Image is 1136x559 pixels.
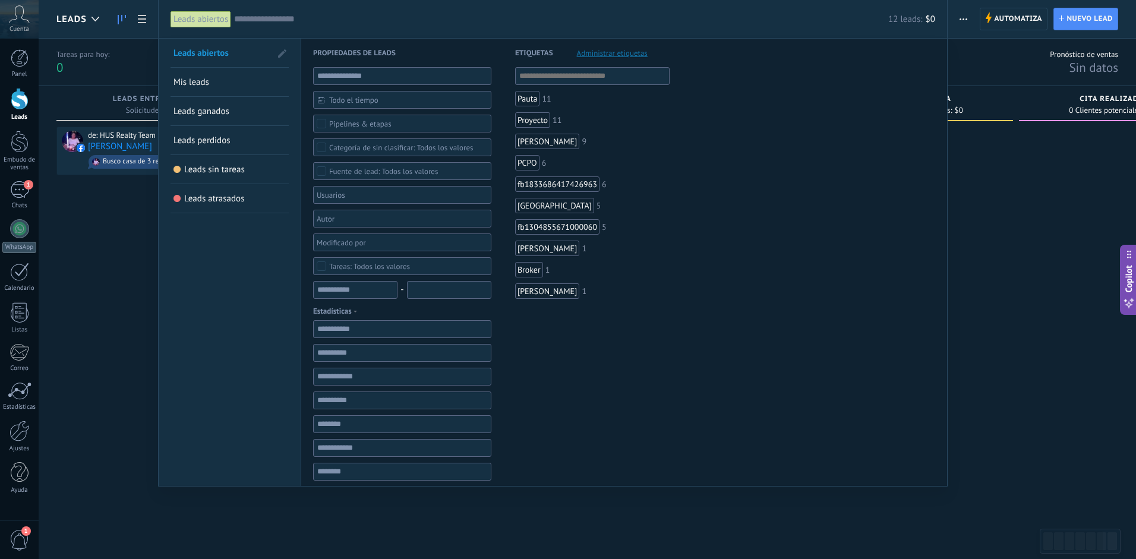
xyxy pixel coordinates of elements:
[602,223,607,231] div: 5
[2,285,37,292] div: Calendario
[2,487,37,494] div: Ayuda
[888,14,922,25] span: 12 leads:
[2,403,37,411] div: Estadísticas
[2,326,37,334] div: Listas
[171,126,289,155] li: Leads perdidos
[542,94,551,103] div: 11
[184,193,245,204] span: Leads atrasados
[171,68,289,97] li: Mis leads
[926,14,935,25] span: $0
[173,184,286,213] a: Leads atrasados
[542,159,547,167] div: 6
[173,68,286,96] a: Mis leads
[2,71,37,78] div: Panel
[313,305,361,317] span: Estadísticas
[582,244,586,252] div: 1
[24,180,33,190] span: 1
[515,134,580,149] div: Joaquin
[171,184,289,213] li: Leads atrasados
[173,106,229,117] span: Leads ganados
[2,242,36,253] div: WhatsApp
[2,113,37,121] div: Leads
[171,155,289,184] li: Leads sin tareas
[329,143,474,152] div: Todos los valores
[577,49,648,57] span: Administrar etiquetas
[515,91,540,106] div: Pauta
[2,156,37,172] div: Embudo de ventas
[582,137,586,146] div: 9
[515,176,599,192] div: fb1833686417426963
[173,77,209,88] span: Mis leads
[515,283,580,299] div: Laura
[173,166,181,173] span: Leads sin tareas
[173,155,286,184] a: Leads sin tareas
[2,365,37,372] div: Correo
[515,155,539,170] div: PCPO
[515,112,550,128] div: Proyecto
[313,39,396,68] span: Propiedades de leads
[329,167,438,176] div: Todos los valores
[173,195,181,203] span: Leads atrasados
[173,39,271,67] a: Leads abiertos
[173,135,231,146] span: Leads perdidos
[171,39,289,68] li: Leads abiertos
[515,241,580,256] div: Ana Sofi
[602,180,607,188] div: 6
[173,97,286,125] a: Leads ganados
[2,202,37,210] div: Chats
[515,198,594,213] div: Fresno
[545,266,550,274] div: 1
[21,526,31,536] span: 1
[582,287,586,295] div: 1
[171,97,289,126] li: Leads ganados
[597,201,601,210] div: 5
[515,39,553,68] span: Etiquetas
[515,262,543,277] div: Broker
[400,282,403,298] span: -
[329,119,392,128] div: Pipelines & etapas
[553,116,561,124] div: 11
[329,262,410,271] div: Todos los valores
[10,26,29,33] span: Cuenta
[329,96,485,105] span: Todo el tiempo
[184,164,245,175] span: Leads sin tareas
[2,445,37,453] div: Ajustes
[173,48,229,59] span: Leads abiertos
[173,126,286,154] a: Leads perdidos
[515,219,599,235] div: fb1304855671000060
[1123,265,1135,292] span: Copilot
[171,11,231,28] div: Leads abiertos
